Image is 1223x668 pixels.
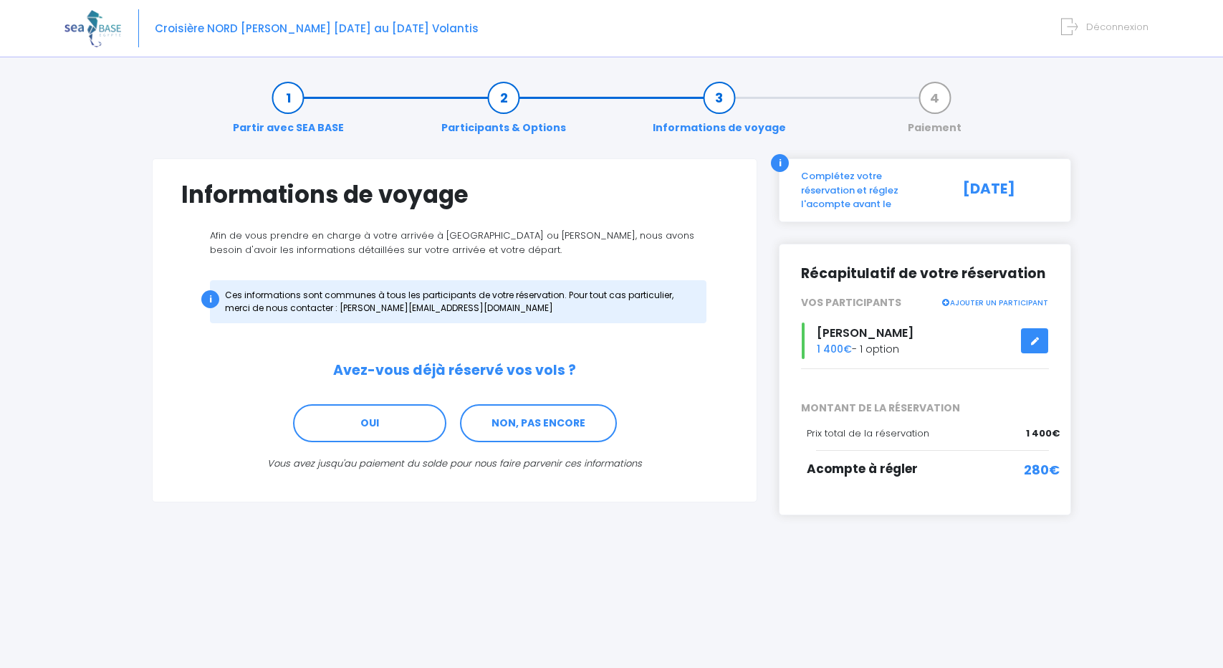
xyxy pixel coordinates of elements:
span: Acompte à régler [807,460,918,477]
div: [DATE] [947,169,1060,211]
span: Prix total de la réservation [807,426,929,440]
i: Vous avez jusqu'au paiement du solde pour nous faire parvenir ces informations [267,457,642,470]
span: MONTANT DE LA RÉSERVATION [790,401,1060,416]
a: Informations de voyage [646,90,793,135]
p: Afin de vous prendre en charge à votre arrivée à [GEOGRAPHIC_DATA] ou [PERSON_NAME], nous avons b... [181,229,728,257]
h2: Récapitulatif de votre réservation [801,266,1049,282]
a: AJOUTER UN PARTICIPANT [941,295,1048,308]
div: Complétez votre réservation et réglez l'acompte avant le [790,169,947,211]
a: OUI [293,404,446,443]
a: Paiement [901,90,969,135]
span: [PERSON_NAME] [817,325,913,341]
span: Déconnexion [1086,20,1148,34]
div: i [201,290,219,308]
h1: Informations de voyage [181,181,728,209]
span: 1 400€ [817,342,852,356]
div: i [771,154,789,172]
div: - 1 option [790,323,1060,359]
a: Partir avec SEA BASE [226,90,351,135]
span: Croisière NORD [PERSON_NAME] [DATE] au [DATE] Volantis [155,21,479,36]
div: VOS PARTICIPANTS [790,295,1060,310]
span: 280€ [1024,460,1060,479]
a: Participants & Options [434,90,573,135]
span: 1 400€ [1026,426,1060,441]
a: NON, PAS ENCORE [460,404,617,443]
div: Ces informations sont communes à tous les participants de votre réservation. Pour tout cas partic... [210,280,706,323]
h2: Avez-vous déjà réservé vos vols ? [181,363,728,379]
